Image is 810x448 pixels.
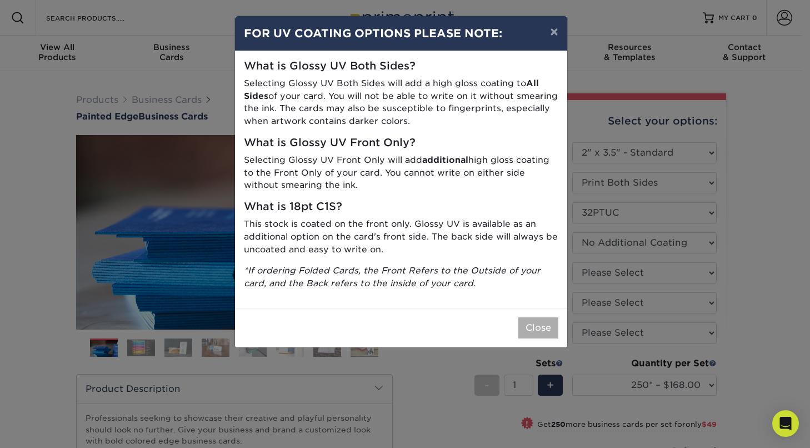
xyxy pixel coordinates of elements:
[244,218,558,256] p: This stock is coated on the front only. Glossy UV is available as an additional option on the car...
[244,77,558,128] p: Selecting Glossy UV Both Sides will add a high gloss coating to of your card. You will not be abl...
[244,78,539,101] strong: All Sides
[422,155,468,165] strong: additional
[244,60,558,73] h5: What is Glossy UV Both Sides?
[244,154,558,192] p: Selecting Glossy UV Front Only will add high gloss coating to the Front Only of your card. You ca...
[244,265,541,288] i: *If ordering Folded Cards, the Front Refers to the Outside of your card, and the Back refers to t...
[244,137,558,150] h5: What is Glossy UV Front Only?
[772,410,799,437] div: Open Intercom Messenger
[541,16,567,47] button: ×
[244,25,558,42] h4: FOR UV COATING OPTIONS PLEASE NOTE:
[518,317,558,339] button: Close
[244,201,558,213] h5: What is 18pt C1S?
